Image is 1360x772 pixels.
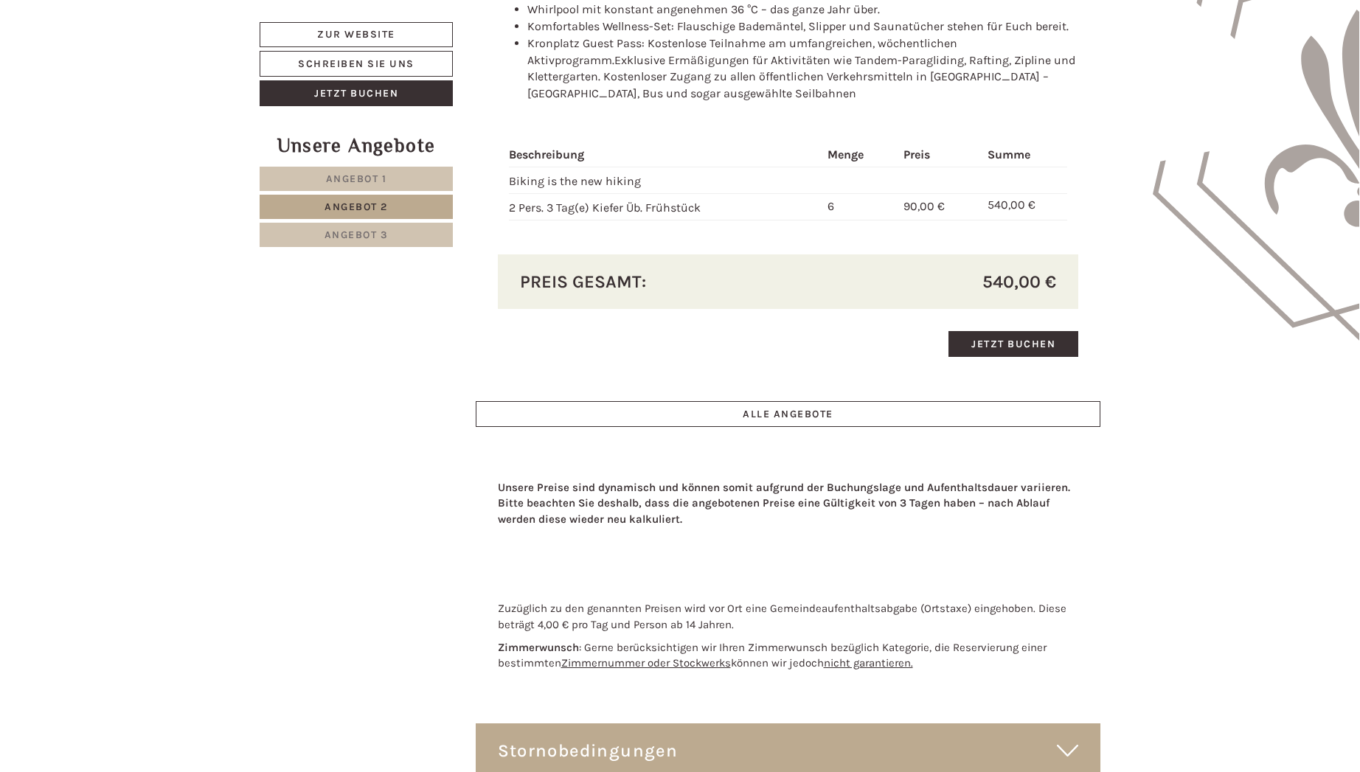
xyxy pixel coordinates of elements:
[822,193,898,220] td: 6
[982,144,1067,167] th: Summe
[487,389,580,414] button: Senden
[498,481,1070,526] strong: Unsere Preise sind dynamisch und können somit aufgrund der Buchungslage und Aufenthaltsdauer vari...
[260,22,453,47] a: Zur Website
[527,35,1079,102] li: Kronplatz Guest Pass: Kostenlose Teilnahme am umfangreichen, wöchentlichen Aktivprogramm.Exklusiv...
[898,144,982,167] th: Preis
[824,656,913,670] u: nicht garantieren.
[22,72,240,82] small: 16:02
[498,641,579,654] strong: Zimmerwunsch
[982,269,1056,294] span: 540,00 €
[561,656,731,670] u: Zimmernummer oder Stockwerks
[22,43,240,55] div: Hotel B&B Feldmessner
[260,132,453,159] div: Unsere Angebote
[264,11,316,36] div: [DATE]
[509,269,788,294] div: Preis gesamt:
[260,51,453,77] a: Schreiben Sie uns
[948,331,1078,357] a: Jetzt buchen
[476,401,1101,427] a: ALLE ANGEBOTE
[527,1,1079,18] li: Whirlpool mit konstant angenehmen 36 °C – das ganze Jahr über.
[326,173,387,185] span: Angebot 1
[527,18,1079,35] li: Komfortables Wellness-Set: Flauschige Bademäntel, Slipper und Saunatücher stehen für Euch bereit.
[509,193,822,220] td: 2 Pers. 3 Tag(e) Kiefer Üb. Frühstück
[325,229,389,241] span: Angebot 3
[509,144,822,167] th: Beschreibung
[11,40,247,85] div: Guten Tag, wie können wir Ihnen helfen?
[982,193,1067,220] td: 540,00 €
[822,144,898,167] th: Menge
[903,199,945,213] span: 90,00 €
[509,167,822,193] td: Biking is the new hiking
[260,80,453,106] a: Jetzt buchen
[498,640,1079,672] p: : Gerne berücksichtigen wir Ihren Zimmerwunsch bezüglich Kategorie, die Reservierung einer bestim...
[325,201,388,213] span: Angebot 2
[498,601,1079,633] p: Zuzüglich zu den genannten Preisen wird vor Ort eine Gemeindeaufenthaltsabgabe (Ortstaxe) eingeho...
